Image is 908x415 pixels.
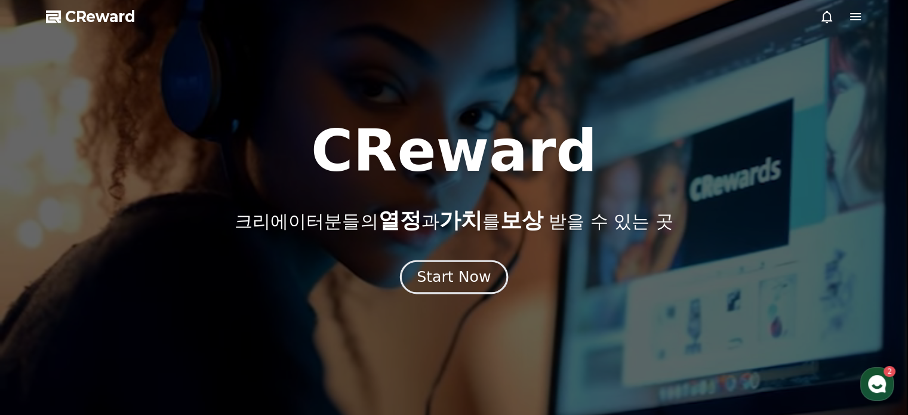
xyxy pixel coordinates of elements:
[378,208,421,232] span: 열정
[38,334,45,343] span: 홈
[109,334,124,344] span: 대화
[154,316,229,346] a: 설정
[235,208,673,232] p: 크리에이터분들의 과 를 받을 수 있는 곳
[417,267,491,287] div: Start Now
[184,334,199,343] span: 설정
[65,7,136,26] span: CReward
[311,122,597,180] h1: CReward
[121,315,125,325] span: 2
[46,7,136,26] a: CReward
[402,273,506,284] a: Start Now
[79,316,154,346] a: 2대화
[500,208,543,232] span: 보상
[439,208,482,232] span: 가치
[400,260,508,294] button: Start Now
[4,316,79,346] a: 홈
